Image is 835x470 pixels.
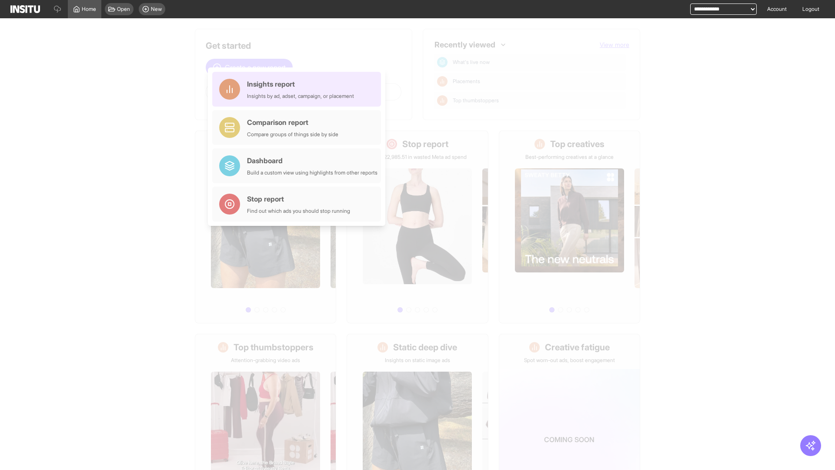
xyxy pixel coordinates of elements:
span: New [151,6,162,13]
div: Compare groups of things side by side [247,131,338,138]
div: Comparison report [247,117,338,128]
span: Home [82,6,96,13]
div: Build a custom view using highlights from other reports [247,169,377,176]
div: Insights report [247,79,354,89]
span: Open [117,6,130,13]
div: Find out which ads you should stop running [247,208,350,215]
img: Logo [10,5,40,13]
div: Insights by ad, adset, campaign, or placement [247,93,354,100]
div: Stop report [247,194,350,204]
div: Dashboard [247,155,377,166]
